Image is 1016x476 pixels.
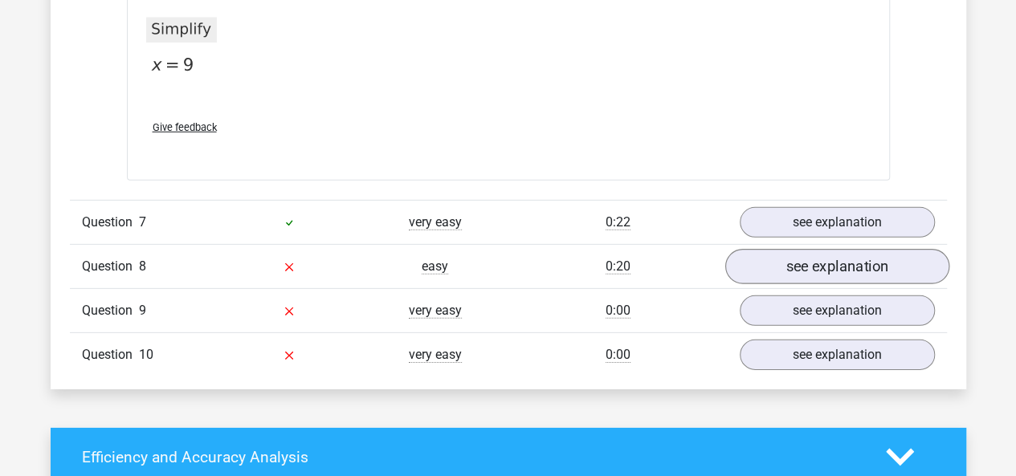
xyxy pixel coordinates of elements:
a: see explanation [724,250,949,285]
span: 0:22 [606,214,630,230]
a: see explanation [740,340,935,370]
span: Question [82,345,139,364]
span: very easy [409,303,462,319]
a: see explanation [740,295,935,326]
span: easy [422,258,448,275]
span: very easy [409,214,462,230]
span: 7 [139,214,146,230]
span: Question [82,257,139,276]
span: very easy [409,347,462,363]
span: 0:00 [606,347,630,363]
span: 10 [139,347,153,362]
span: 0:00 [606,303,630,319]
a: see explanation [740,207,935,238]
span: Question [82,213,139,232]
span: Question [82,301,139,320]
span: 9 [139,303,146,318]
span: 0:20 [606,258,630,275]
span: 8 [139,258,146,274]
h4: Efficiency and Accuracy Analysis [82,448,862,466]
span: Give feedback [153,121,217,133]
